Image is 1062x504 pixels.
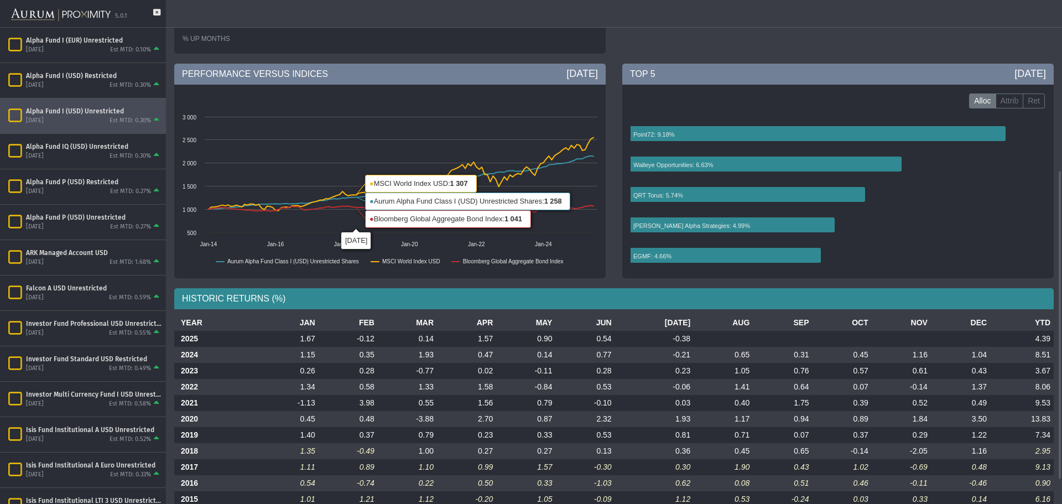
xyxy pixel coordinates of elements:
[504,215,522,223] tspan: 1 041
[694,427,753,443] td: 0.71
[26,142,162,151] div: Alpha Fund IQ (USD) Unrestricted
[110,81,151,90] div: Est MTD: 0.30%
[259,459,319,475] td: 1.11
[813,411,872,427] td: 0.89
[633,253,671,259] text: EGMF: 4.66%
[615,411,694,427] td: 1.93
[187,230,196,236] text: 500
[633,131,675,138] text: Point72: 9.18%
[496,347,555,363] td: 0.14
[26,223,44,231] div: [DATE]
[615,315,694,331] th: [DATE]
[26,46,44,54] div: [DATE]
[174,379,259,395] th: 2022
[109,400,151,408] div: Est MTD: 0.58%
[555,411,615,427] td: 2.32
[468,241,485,247] text: Jan-22
[259,331,319,347] td: 1.67
[11,3,111,27] img: Aurum-Proximity%20white.svg
[378,411,437,427] td: -3.88
[555,347,615,363] td: 0.77
[369,197,562,205] text: Aurum Alpha Fund Class I (USD) Unrestricted Shares:
[615,459,694,475] td: 0.30
[753,427,812,443] td: 0.07
[496,411,555,427] td: 0.87
[26,425,162,434] div: Isis Fund Institutional A USD Unrestricted
[26,355,162,363] div: Investor Fund Standard USD Restricted
[109,365,151,373] div: Est MTD: 0.49%
[26,107,162,116] div: Alpha Fund I (USD) Unrestricted
[753,443,812,459] td: 0.65
[437,315,496,331] th: APR
[535,241,552,247] text: Jan-24
[990,475,1054,491] td: 0.90
[753,347,812,363] td: 0.31
[110,188,151,196] div: Est MTD: 0.27%
[174,315,259,331] th: YEAR
[378,475,437,491] td: 0.22
[378,331,437,347] td: 0.14
[369,179,468,188] text: MSCI World Index USD:
[694,315,753,331] th: AUG
[110,471,151,479] div: Est MTD: 0.33%
[378,459,437,475] td: 1.10
[109,329,151,337] div: Est MTD: 0.55%
[437,395,496,411] td: 1.56
[110,435,151,444] div: Est MTD: 0.52%
[174,331,259,347] th: 2025
[109,294,151,302] div: Est MTD: 0.59%
[622,64,1054,85] div: TOP 5
[931,427,990,443] td: 1.22
[990,459,1054,475] td: 9.13
[369,215,522,223] text: Bloomberg Global Aggregate Bond Index:
[872,475,931,491] td: -0.11
[26,248,162,257] div: ARK Managed Account USD
[259,379,319,395] td: 1.34
[813,395,872,411] td: 0.39
[174,459,259,475] th: 2017
[813,475,872,491] td: 0.46
[110,258,151,267] div: Est MTD: 1.68%
[615,443,694,459] td: 0.36
[872,411,931,427] td: 1.84
[259,427,319,443] td: 1.40
[753,475,812,491] td: 0.51
[615,395,694,411] td: 0.03
[813,443,872,459] td: -0.14
[633,192,683,199] text: QRT Torus: 5.74%
[319,475,378,491] td: -0.74
[174,475,259,491] th: 2016
[694,443,753,459] td: 0.45
[259,475,319,491] td: 0.54
[382,258,440,264] text: MSCI World Index USD
[26,284,162,293] div: Falcon A USD Unrestricted
[969,93,996,109] label: Alloc
[694,379,753,395] td: 1.41
[26,81,44,90] div: [DATE]
[378,363,437,379] td: -0.77
[319,363,378,379] td: 0.28
[813,315,872,331] th: OCT
[990,443,1054,459] td: 2.95
[753,459,812,475] td: 0.43
[872,459,931,475] td: -0.69
[496,475,555,491] td: 0.33
[615,363,694,379] td: 0.23
[753,363,812,379] td: 0.76
[227,258,359,264] text: Aurum Alpha Fund Class I (USD) Unrestricted Shares
[872,395,931,411] td: 0.52
[26,294,44,302] div: [DATE]
[319,331,378,347] td: -0.12
[437,363,496,379] td: 0.02
[115,12,127,20] div: 5.0.1
[183,137,196,143] text: 2 500
[450,179,467,188] tspan: 1 307
[26,213,162,222] div: Alpha Fund P (USD) Unrestricted
[555,363,615,379] td: 0.28
[259,411,319,427] td: 0.45
[496,427,555,443] td: 0.33
[813,459,872,475] td: 1.02
[753,315,812,331] th: SEP
[496,331,555,347] td: 0.90
[378,347,437,363] td: 1.93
